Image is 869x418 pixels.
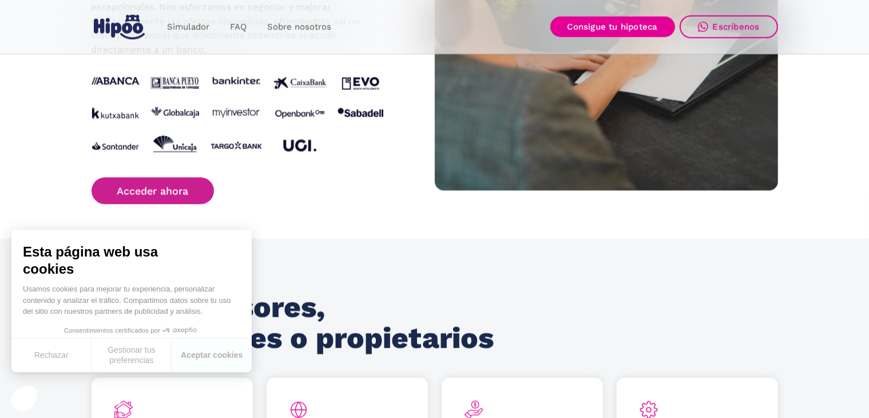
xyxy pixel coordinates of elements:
[220,16,257,38] a: FAQ
[550,17,675,37] a: Consigue tu hipoteca
[92,10,148,44] a: home
[713,22,760,32] div: Escríbenos
[92,178,215,204] a: Acceder ahora
[680,15,778,38] a: Escríbenos
[157,16,220,38] a: Simulador
[92,292,502,354] h2: Para inversores, compradores o propietarios
[257,16,342,38] a: Sobre nosotros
